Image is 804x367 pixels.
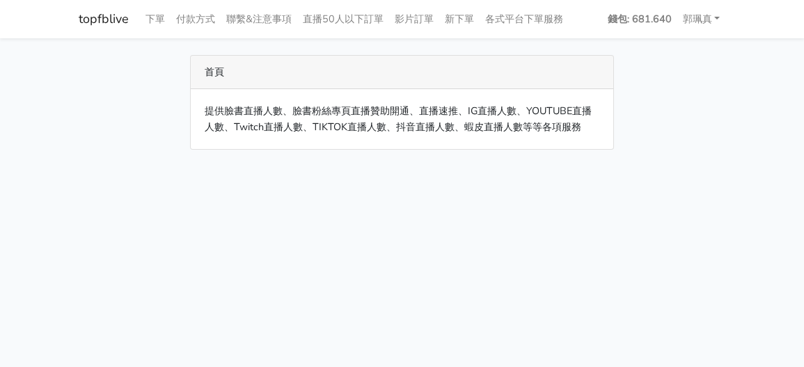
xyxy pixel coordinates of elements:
[439,6,480,33] a: 新下單
[389,6,439,33] a: 影片訂單
[191,56,614,89] div: 首頁
[608,12,672,26] strong: 錢包: 681.640
[221,6,297,33] a: 聯繫&注意事項
[191,89,614,149] div: 提供臉書直播人數、臉書粉絲專頁直播贊助開通、直播速推、IG直播人數、YOUTUBE直播人數、Twitch直播人數、TIKTOK直播人數、抖音直播人數、蝦皮直播人數等等各項服務
[602,6,677,33] a: 錢包: 681.640
[677,6,726,33] a: 郭珮真
[79,6,129,33] a: topfblive
[297,6,389,33] a: 直播50人以下訂單
[480,6,569,33] a: 各式平台下單服務
[140,6,171,33] a: 下單
[171,6,221,33] a: 付款方式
